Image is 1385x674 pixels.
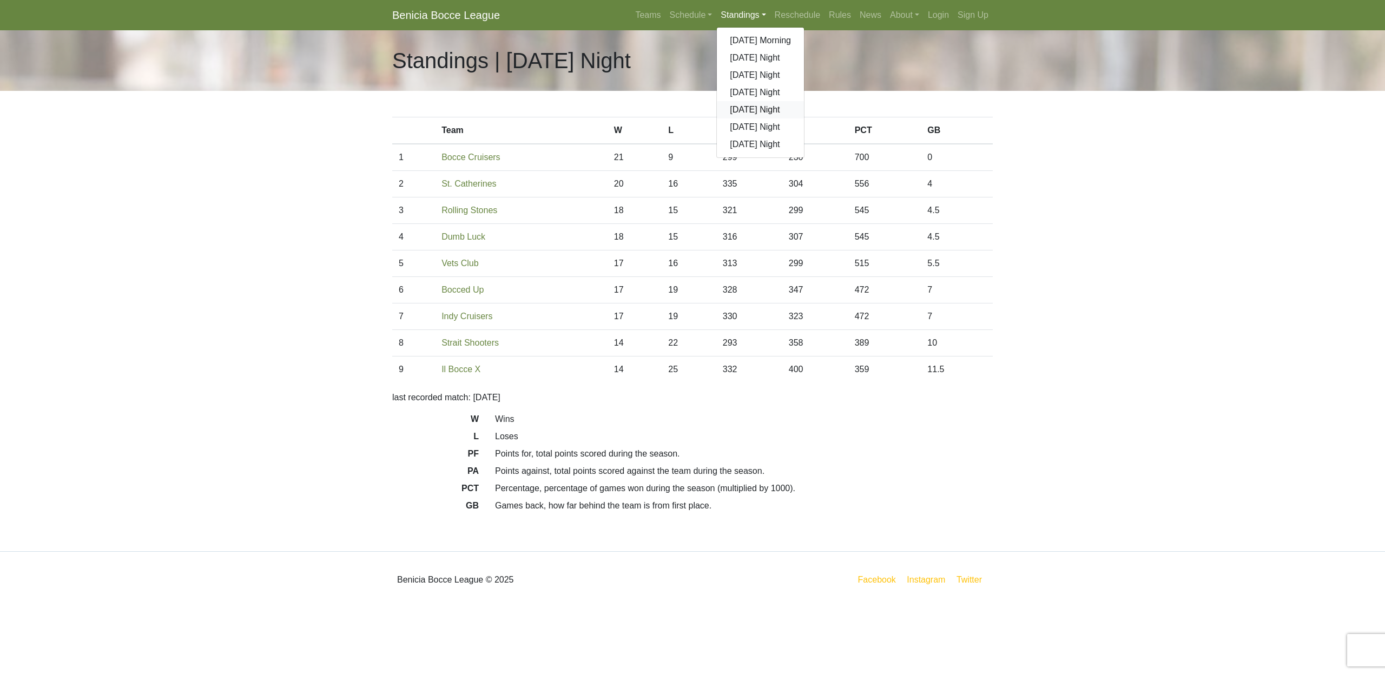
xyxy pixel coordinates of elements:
td: 299 [782,197,848,224]
dt: L [384,430,487,447]
td: 299 [716,144,782,171]
td: 5.5 [921,250,993,277]
a: [DATE] Night [717,84,804,101]
td: 18 [608,224,662,250]
td: 545 [848,197,921,224]
dt: PF [384,447,487,465]
td: 472 [848,277,921,303]
dd: Loses [487,430,1001,443]
a: Strait Shooters [441,338,499,347]
td: 1 [392,144,435,171]
td: 347 [782,277,848,303]
td: 358 [782,330,848,356]
a: Sign Up [953,4,993,26]
td: 19 [662,277,716,303]
td: 4 [921,171,993,197]
a: Instagram [905,573,947,586]
p: last recorded match: [DATE] [392,391,993,404]
div: Benicia Bocce League © 2025 [384,560,692,599]
td: 18 [608,197,662,224]
td: 17 [608,250,662,277]
a: Standings [716,4,770,26]
a: [DATE] Night [717,49,804,67]
a: St. Catherines [441,179,496,188]
div: Standings [716,27,804,158]
td: 472 [848,303,921,330]
dd: Wins [487,413,1001,426]
td: 15 [662,197,716,224]
td: 2 [392,171,435,197]
td: 16 [662,171,716,197]
a: Facebook [856,573,898,586]
td: 545 [848,224,921,250]
a: Teams [631,4,665,26]
td: 7 [921,303,993,330]
td: 3 [392,197,435,224]
dt: PCT [384,482,487,499]
td: 7 [392,303,435,330]
td: 11.5 [921,356,993,383]
th: Team [435,117,608,144]
td: 8 [392,330,435,356]
th: PCT [848,117,921,144]
dt: PA [384,465,487,482]
a: [DATE] Night [717,101,804,118]
td: 332 [716,356,782,383]
td: 5 [392,250,435,277]
a: About [886,4,924,26]
td: 515 [848,250,921,277]
td: 22 [662,330,716,356]
td: 15 [662,224,716,250]
td: 20 [608,171,662,197]
td: 6 [392,277,435,303]
td: 323 [782,303,848,330]
a: Schedule [665,4,717,26]
td: 321 [716,197,782,224]
td: 700 [848,144,921,171]
a: Vets Club [441,259,478,268]
h1: Standings | [DATE] Night [392,48,631,74]
td: 389 [848,330,921,356]
dt: GB [384,499,487,517]
td: 17 [608,277,662,303]
td: 7 [921,277,993,303]
td: 359 [848,356,921,383]
td: 335 [716,171,782,197]
td: 316 [716,224,782,250]
a: Dumb Luck [441,232,485,241]
a: Indy Cruisers [441,312,492,321]
th: GB [921,117,993,144]
td: 4 [392,224,435,250]
td: 330 [716,303,782,330]
dd: Percentage, percentage of games won during the season (multiplied by 1000). [487,482,1001,495]
td: 230 [782,144,848,171]
td: 9 [662,144,716,171]
td: 17 [608,303,662,330]
a: Bocced Up [441,285,484,294]
a: News [855,4,886,26]
th: W [608,117,662,144]
th: L [662,117,716,144]
td: 16 [662,250,716,277]
td: 14 [608,330,662,356]
a: [DATE] Night [717,136,804,153]
td: 328 [716,277,782,303]
dd: Games back, how far behind the team is from first place. [487,499,1001,512]
td: 299 [782,250,848,277]
dd: Points against, total points scored against the team during the season. [487,465,1001,478]
td: 293 [716,330,782,356]
td: 0 [921,144,993,171]
td: 21 [608,144,662,171]
td: 304 [782,171,848,197]
a: Login [924,4,953,26]
td: 14 [608,356,662,383]
a: Twitter [954,573,991,586]
td: 313 [716,250,782,277]
td: 556 [848,171,921,197]
a: Benicia Bocce League [392,4,500,26]
a: Bocce Cruisers [441,153,500,162]
dd: Points for, total points scored during the season. [487,447,1001,460]
a: Il Bocce X [441,365,480,374]
td: 4.5 [921,197,993,224]
td: 25 [662,356,716,383]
